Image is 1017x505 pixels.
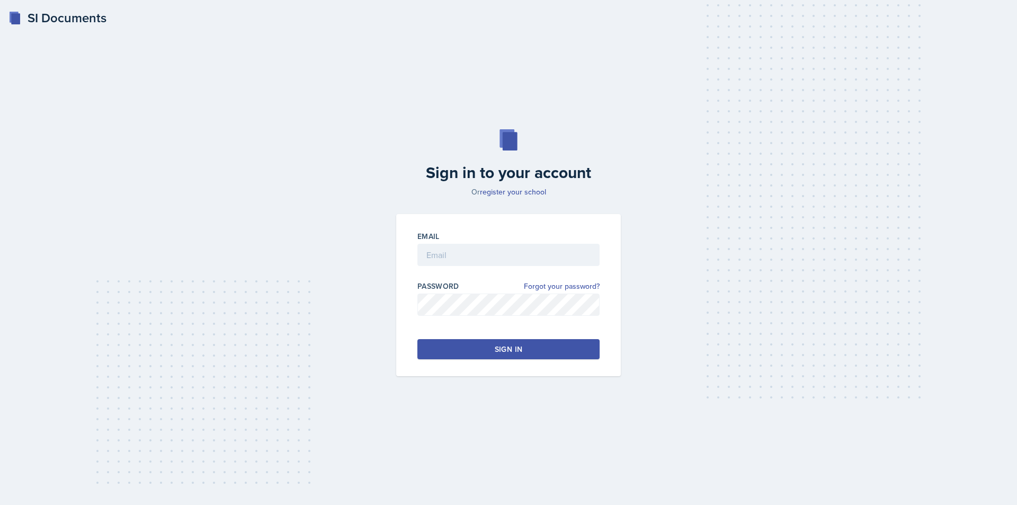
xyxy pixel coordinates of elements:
[390,187,627,197] p: Or
[495,344,522,355] div: Sign in
[480,187,546,197] a: register your school
[8,8,106,28] a: SI Documents
[524,281,600,292] a: Forgot your password?
[417,339,600,359] button: Sign in
[417,244,600,266] input: Email
[417,281,459,291] label: Password
[390,163,627,182] h2: Sign in to your account
[417,231,440,242] label: Email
